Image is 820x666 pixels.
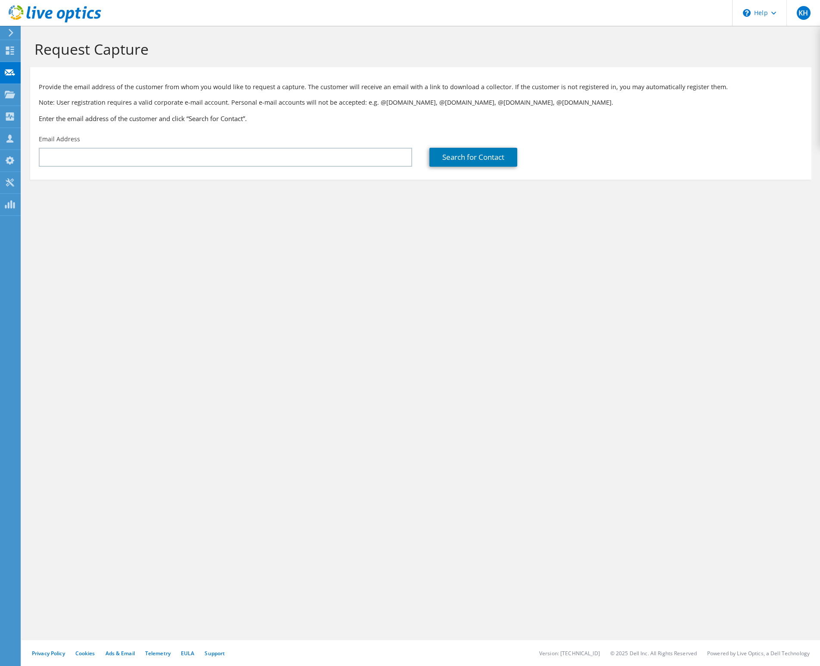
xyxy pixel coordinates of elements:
label: Email Address [39,135,80,143]
svg: \n [743,9,751,17]
a: Cookies [75,650,95,657]
a: Privacy Policy [32,650,65,657]
li: Powered by Live Optics, a Dell Technology [707,650,810,657]
li: © 2025 Dell Inc. All Rights Reserved [610,650,697,657]
p: Note: User registration requires a valid corporate e-mail account. Personal e-mail accounts will ... [39,98,803,107]
h3: Enter the email address of the customer and click “Search for Contact”. [39,114,803,123]
a: Telemetry [145,650,171,657]
a: Ads & Email [106,650,135,657]
li: Version: [TECHNICAL_ID] [539,650,600,657]
a: Support [205,650,225,657]
a: Search for Contact [429,148,517,167]
a: EULA [181,650,194,657]
h1: Request Capture [34,40,803,58]
p: Provide the email address of the customer from whom you would like to request a capture. The cust... [39,82,803,92]
span: KH [797,6,811,20]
